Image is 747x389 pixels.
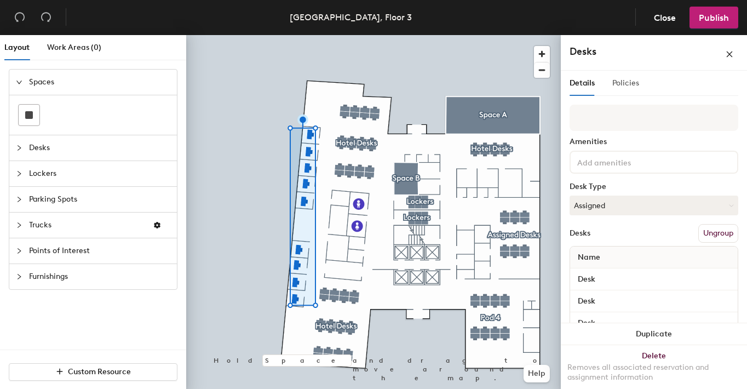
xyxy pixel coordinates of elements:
span: Policies [612,78,639,88]
span: collapsed [16,273,22,280]
div: Desks [570,229,590,238]
span: Desks [29,135,170,161]
input: Unnamed desk [572,272,735,287]
span: undo [14,12,25,22]
button: Assigned [570,196,738,215]
span: expanded [16,79,22,85]
span: Lockers [29,161,170,186]
div: Desk Type [570,182,738,191]
span: close [726,50,733,58]
input: Unnamed desk [572,294,735,309]
span: collapsed [16,196,22,203]
h4: Desks [570,44,690,59]
button: Ungroup [698,224,738,243]
button: Undo (⌘ + Z) [9,7,31,28]
span: Points of Interest [29,238,170,264]
input: Unnamed desk [572,316,735,331]
button: Redo (⌘ + ⇧ + Z) [35,7,57,28]
span: Trucks [29,213,144,238]
button: Custom Resource [9,363,177,381]
span: Furnishings [29,264,170,289]
span: collapsed [16,248,22,254]
span: collapsed [16,222,22,228]
span: Publish [699,13,729,23]
span: Details [570,78,595,88]
div: Amenities [570,138,738,146]
span: Name [572,248,606,267]
input: Add amenities [575,155,674,168]
button: Help [524,365,550,382]
div: [GEOGRAPHIC_DATA], Floor 3 [290,10,412,24]
span: collapsed [16,170,22,177]
span: collapsed [16,145,22,151]
button: Close [645,7,685,28]
span: Work Areas (0) [47,43,101,52]
button: Duplicate [561,323,747,345]
span: Layout [4,43,30,52]
span: Custom Resource [68,367,131,376]
span: Spaces [29,70,170,95]
span: Close [654,13,676,23]
button: Publish [689,7,738,28]
div: Removes all associated reservation and assignment information [567,363,740,382]
span: Parking Spots [29,187,170,212]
